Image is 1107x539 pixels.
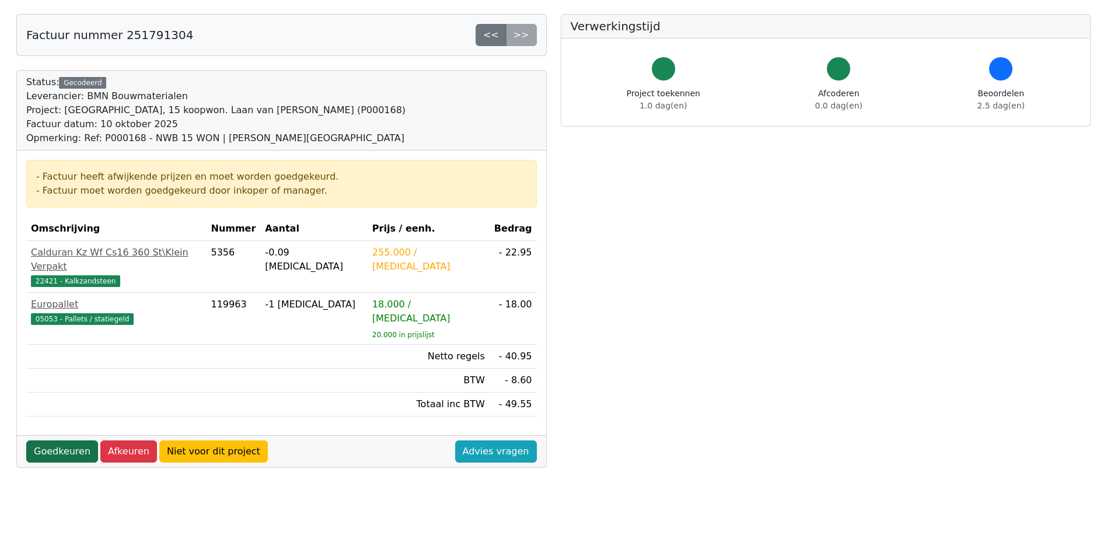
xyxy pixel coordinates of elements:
[627,87,700,112] div: Project toekennen
[26,131,406,145] div: Opmerking: Ref: P000168 - NWB 15 WON | [PERSON_NAME][GEOGRAPHIC_DATA]
[206,241,260,293] td: 5356
[977,87,1025,112] div: Beoordelen
[372,331,435,339] sub: 20.000 in prijslijst
[31,297,201,311] div: Europallet
[490,369,537,393] td: - 8.60
[368,369,490,393] td: BTW
[640,101,687,110] span: 1.0 dag(en)
[372,297,485,325] div: 18.000 / [MEDICAL_DATA]
[36,170,527,184] div: - Factuur heeft afwijkende prijzen en moet worden goedgekeurd.
[372,246,485,274] div: 255.000 / [MEDICAL_DATA]
[977,101,1025,110] span: 2.5 dag(en)
[26,28,193,42] h5: Factuur nummer 251791304
[490,217,537,241] th: Bedrag
[100,440,157,463] a: Afkeuren
[490,393,537,416] td: - 49.55
[31,246,201,288] a: Calduran Kz Wf Cs16 360 St\Klein Verpakt22421 - Kalkzandsteen
[206,293,260,345] td: 119963
[159,440,268,463] a: Niet voor dit project
[490,345,537,369] td: - 40.95
[26,440,98,463] a: Goedkeuren
[31,313,134,325] span: 05053 - Pallets / statiegeld
[31,275,120,287] span: 22421 - Kalkzandsteen
[476,24,507,46] a: <<
[26,75,406,145] div: Status:
[490,241,537,293] td: - 22.95
[26,217,206,241] th: Omschrijving
[59,77,106,89] div: Gecodeerd
[815,87,862,112] div: Afcoderen
[368,217,490,241] th: Prijs / eenh.
[26,117,406,131] div: Factuur datum: 10 oktober 2025
[368,345,490,369] td: Netto regels
[265,246,362,274] div: -0.09 [MEDICAL_DATA]
[260,217,367,241] th: Aantal
[31,246,201,274] div: Calduran Kz Wf Cs16 360 St\Klein Verpakt
[31,297,201,325] a: Europallet05053 - Pallets / statiegeld
[26,103,406,117] div: Project: [GEOGRAPHIC_DATA], 15 koopwon. Laan van [PERSON_NAME] (P000168)
[26,89,406,103] div: Leverancier: BMN Bouwmaterialen
[265,297,362,311] div: -1 [MEDICAL_DATA]
[206,217,260,241] th: Nummer
[368,393,490,416] td: Totaal inc BTW
[490,293,537,345] td: - 18.00
[36,184,527,198] div: - Factuur moet worden goedgekeurd door inkoper of manager.
[455,440,537,463] a: Advies vragen
[815,101,862,110] span: 0.0 dag(en)
[571,19,1081,33] h5: Verwerkingstijd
